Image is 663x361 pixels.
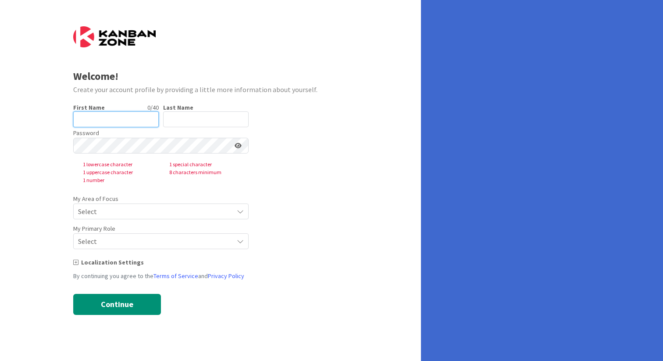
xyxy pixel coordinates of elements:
div: 0 / 40 [107,104,159,111]
label: My Area of Focus [73,194,118,204]
span: 8 characters minimum [162,168,249,176]
label: Last Name [163,104,193,111]
button: Continue [73,294,161,315]
div: Create your account profile by providing a little more information about yourself. [73,84,348,95]
label: My Primary Role [73,224,115,233]
div: Welcome! [73,68,348,84]
span: Select [78,205,229,218]
img: Kanban Zone [73,26,156,47]
span: 1 number [76,176,162,184]
span: Select [78,235,229,247]
label: Password [73,129,99,138]
a: Terms of Service [153,272,198,280]
span: 1 special character [162,161,249,168]
label: First Name [73,104,105,111]
div: Localization Settings [73,258,348,267]
span: 1 uppercase character [76,168,162,176]
span: 1 lowercase character [76,161,162,168]
a: Privacy Policy [208,272,244,280]
div: By continuing you agree to the and [73,272,348,281]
